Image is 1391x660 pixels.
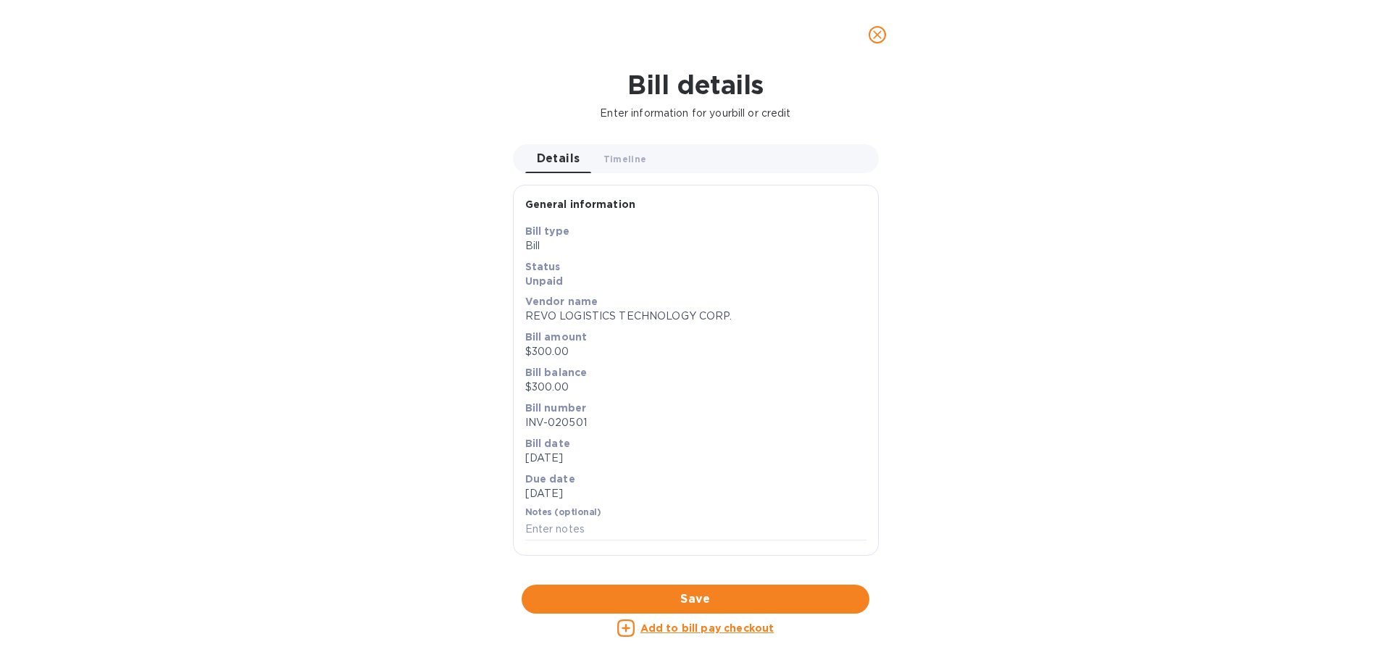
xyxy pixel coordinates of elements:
p: $300.00 [525,380,866,395]
b: Bill date [525,438,570,449]
button: close [860,17,895,52]
input: Enter notes [525,519,866,540]
b: Bill balance [525,367,588,378]
span: Timeline [603,151,647,167]
p: INV-020501 [525,415,866,430]
b: Status [525,261,561,272]
p: Unpaid [525,274,866,288]
span: Details [537,149,580,169]
p: Bill [525,238,866,254]
b: Bill type [525,225,569,237]
b: General information [525,199,636,210]
u: Add to bill pay checkout [640,622,774,634]
p: Enter information for your bill or credit [12,106,1379,121]
button: Save [522,585,869,614]
p: [DATE] [525,451,866,466]
b: Vendor name [525,296,598,307]
label: Notes (optional) [525,509,601,517]
b: Bill number [525,402,587,414]
p: REVO LOGISTICS TECHNOLOGY CORP. [525,309,866,324]
h1: Bill details [12,70,1379,100]
p: [DATE] [525,486,866,501]
span: Save [533,590,858,608]
p: $300.00 [525,344,866,359]
b: Bill amount [525,331,588,343]
b: Due date [525,473,575,485]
